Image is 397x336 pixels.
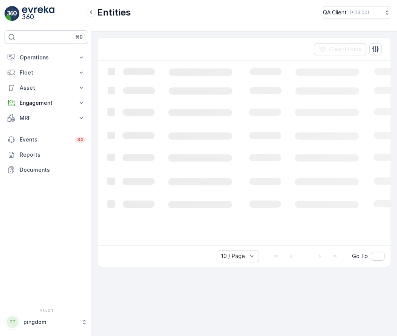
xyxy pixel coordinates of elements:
p: Engagement [20,99,73,107]
p: Events [20,136,71,143]
button: Operations [5,50,88,65]
button: QA Client(+03:00) [323,6,391,19]
button: Engagement [5,95,88,110]
p: MRF [20,114,73,122]
p: Operations [20,54,73,61]
button: Clear Filters [314,43,366,55]
button: Asset [5,80,88,95]
p: Documents [20,166,85,174]
a: Events34 [5,132,88,147]
span: v 1.50.1 [5,308,88,313]
button: Fleet [5,65,88,80]
p: QA Client [323,9,347,16]
a: Documents [5,162,88,177]
p: Fleet [20,69,73,76]
p: Entities [97,6,131,19]
p: ⌘B [75,34,83,40]
button: PPpingdom [5,314,88,330]
p: pingdom [23,318,78,326]
p: Reports [20,151,85,159]
p: Asset [20,84,73,92]
p: ( +03:00 ) [350,9,369,16]
img: logo [5,6,20,21]
a: Reports [5,147,88,162]
div: PP [6,316,19,328]
p: Clear Filters [329,45,362,53]
span: Go To [352,252,368,260]
p: 34 [77,137,84,143]
button: MRF [5,110,88,126]
img: logo_light-DOdMpM7g.png [22,6,54,21]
